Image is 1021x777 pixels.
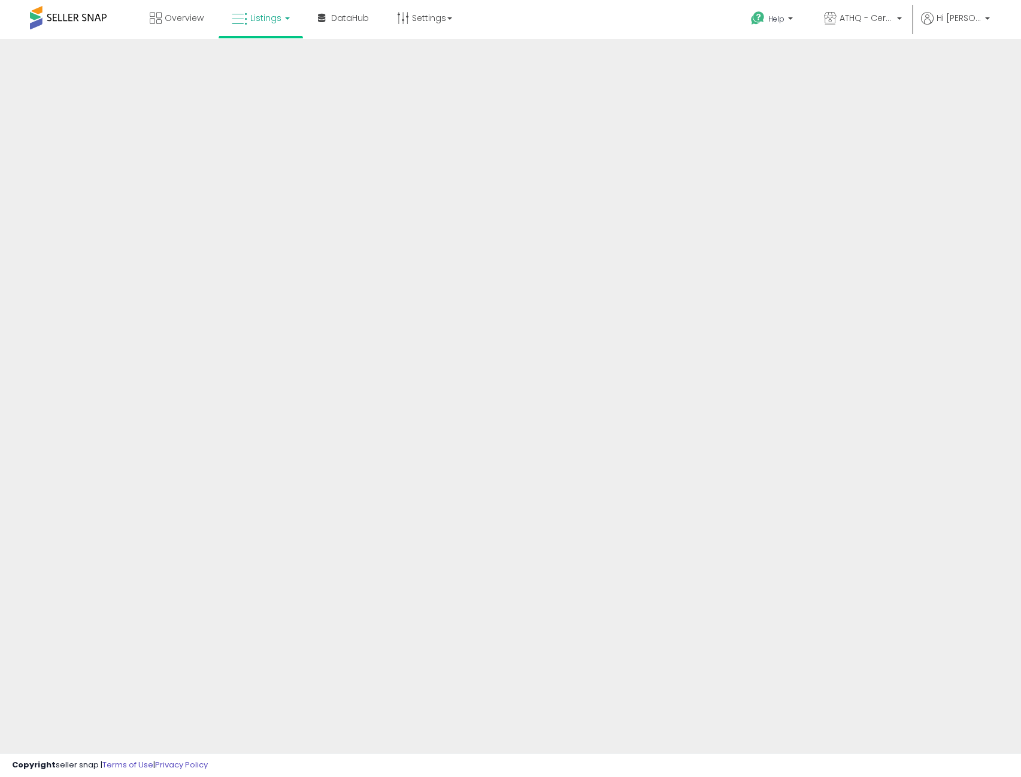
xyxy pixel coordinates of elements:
span: Listings [250,12,281,24]
span: ATHQ - Certified Refurbished [840,12,893,24]
span: DataHub [331,12,369,24]
span: Help [768,14,784,24]
span: Overview [165,12,204,24]
i: Get Help [750,11,765,26]
span: Hi [PERSON_NAME] [937,12,981,24]
a: Help [741,2,805,39]
a: Hi [PERSON_NAME] [921,12,990,39]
